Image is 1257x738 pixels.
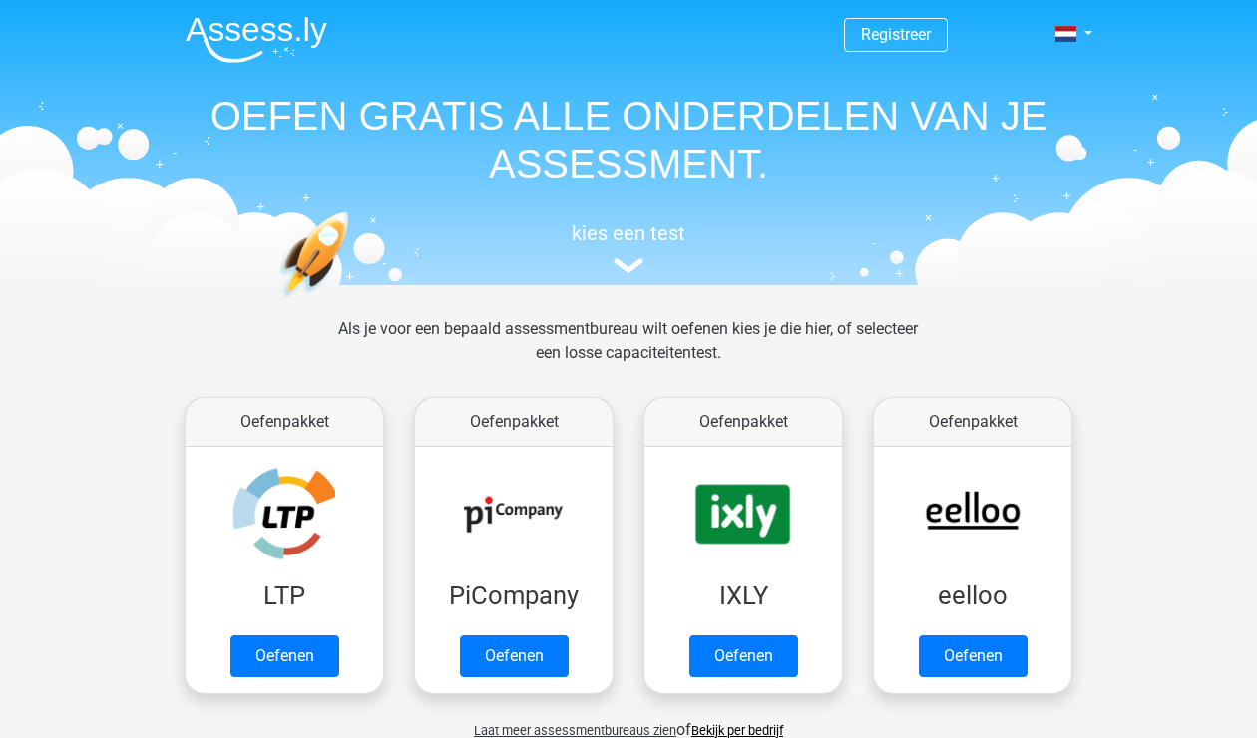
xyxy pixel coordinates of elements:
a: Oefenen [230,635,339,677]
div: Als je voor een bepaald assessmentbureau wilt oefenen kies je die hier, of selecteer een losse ca... [322,317,934,389]
h1: OEFEN GRATIS ALLE ONDERDELEN VAN JE ASSESSMENT. [170,92,1087,187]
h5: kies een test [170,221,1087,245]
a: Oefenen [919,635,1028,677]
span: Laat meer assessmentbureaus zien [474,723,676,738]
img: assessment [614,258,643,273]
img: Assessly [186,16,327,63]
a: Bekijk per bedrijf [691,723,783,738]
a: Oefenen [689,635,798,677]
a: Registreer [861,25,931,44]
img: oefenen [279,211,426,392]
a: Oefenen [460,635,569,677]
a: kies een test [170,221,1087,274]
